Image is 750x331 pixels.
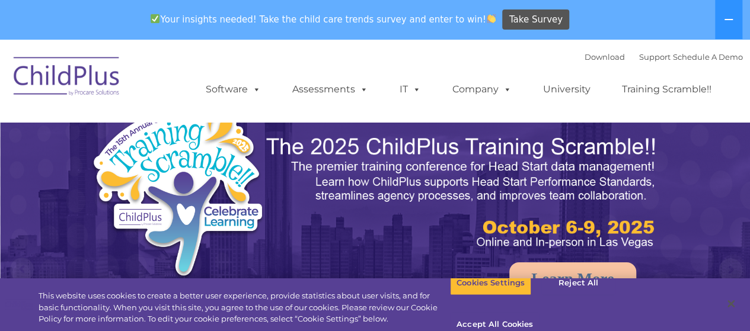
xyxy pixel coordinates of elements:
[165,78,201,87] span: Last name
[151,14,159,23] img: ✅
[585,52,625,62] a: Download
[8,49,126,108] img: ChildPlus by Procare Solutions
[718,291,744,317] button: Close
[39,290,450,325] div: This website uses cookies to create a better user experience, provide statistics about user visit...
[280,78,380,101] a: Assessments
[450,271,531,295] button: Cookies Settings
[610,78,723,101] a: Training Scramble!!
[541,271,615,295] button: Reject All
[487,14,496,23] img: 👏
[502,9,569,30] a: Take Survey
[388,78,433,101] a: IT
[441,78,524,101] a: Company
[673,52,743,62] a: Schedule A Demo
[194,78,273,101] a: Software
[531,78,602,101] a: University
[165,127,215,136] span: Phone number
[509,262,636,295] a: Learn More
[509,9,563,30] span: Take Survey
[146,8,501,31] span: Your insights needed! Take the child care trends survey and enter to win!
[639,52,671,62] a: Support
[585,52,743,62] font: |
